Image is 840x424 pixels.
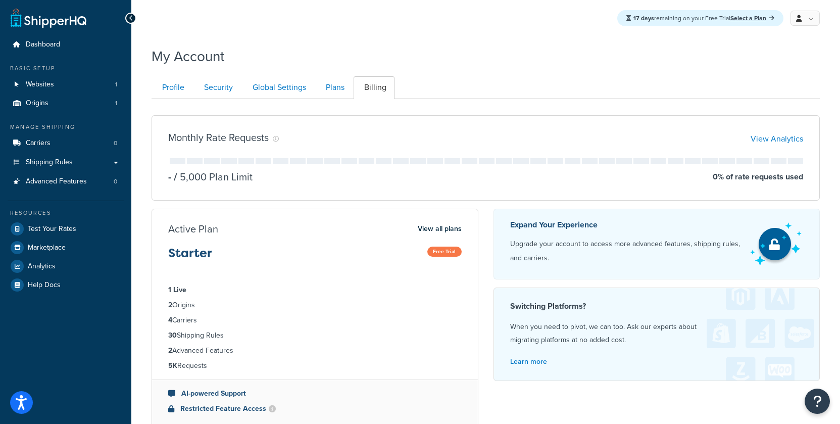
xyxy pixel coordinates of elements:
[510,218,742,232] p: Expand Your Experience
[8,209,124,217] div: Resources
[8,220,124,238] a: Test Your Rates
[8,153,124,172] a: Shipping Rules
[28,244,66,252] span: Marketplace
[427,247,462,257] span: Free Trial
[8,134,124,153] li: Carriers
[152,76,192,99] a: Profile
[26,40,60,49] span: Dashboard
[315,76,353,99] a: Plans
[26,139,51,148] span: Carriers
[26,158,73,167] span: Shipping Rules
[730,14,774,23] a: Select a Plan
[168,330,462,341] li: Shipping Rules
[168,132,269,143] h3: Monthly Rate Requests
[28,281,61,290] span: Help Docs
[168,345,172,356] strong: 2
[168,315,172,325] strong: 4
[168,345,462,356] li: Advanced Features
[168,300,462,311] li: Origins
[168,315,462,326] li: Carriers
[805,389,830,414] button: Open Resource Center
[168,330,177,341] strong: 30
[510,356,547,367] a: Learn more
[8,75,124,94] li: Websites
[174,169,177,184] span: /
[8,172,124,191] li: Advanced Features
[713,170,803,184] p: 0 % of rate requests used
[8,75,124,94] a: Websites 1
[168,360,462,371] li: Requests
[28,225,76,233] span: Test Your Rates
[633,14,654,23] strong: 17 days
[8,123,124,131] div: Manage Shipping
[28,262,56,271] span: Analytics
[617,10,783,26] div: remaining on your Free Trial
[168,360,177,371] strong: 5K
[242,76,314,99] a: Global Settings
[493,209,820,279] a: Expand Your Experience Upgrade your account to access more advanced features, shipping rules, and...
[171,170,253,184] p: 5,000 Plan Limit
[8,64,124,73] div: Basic Setup
[8,94,124,113] a: Origins 1
[168,285,186,295] strong: 1 Live
[8,257,124,275] a: Analytics
[115,80,117,89] span: 1
[510,320,804,347] p: When you need to pivot, we can too. Ask our experts about migrating platforms at no added cost.
[114,139,117,148] span: 0
[168,388,462,399] li: AI-powered Support
[26,80,54,89] span: Websites
[8,134,124,153] a: Carriers 0
[8,94,124,113] li: Origins
[8,35,124,54] a: Dashboard
[510,237,742,265] p: Upgrade your account to access more advanced features, shipping rules, and carriers.
[168,223,218,234] h3: Active Plan
[8,239,124,257] a: Marketplace
[168,170,171,184] p: -
[11,8,86,28] a: ShipperHQ Home
[168,300,172,310] strong: 2
[115,99,117,108] span: 1
[168,247,212,268] h3: Starter
[114,177,117,186] span: 0
[193,76,241,99] a: Security
[418,222,462,235] a: View all plans
[510,300,804,312] h4: Switching Platforms?
[8,276,124,294] a: Help Docs
[354,76,394,99] a: Billing
[751,133,803,145] a: View Analytics
[8,172,124,191] a: Advanced Features 0
[152,46,224,66] h1: My Account
[26,177,87,186] span: Advanced Features
[26,99,48,108] span: Origins
[168,403,462,414] li: Restricted Feature Access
